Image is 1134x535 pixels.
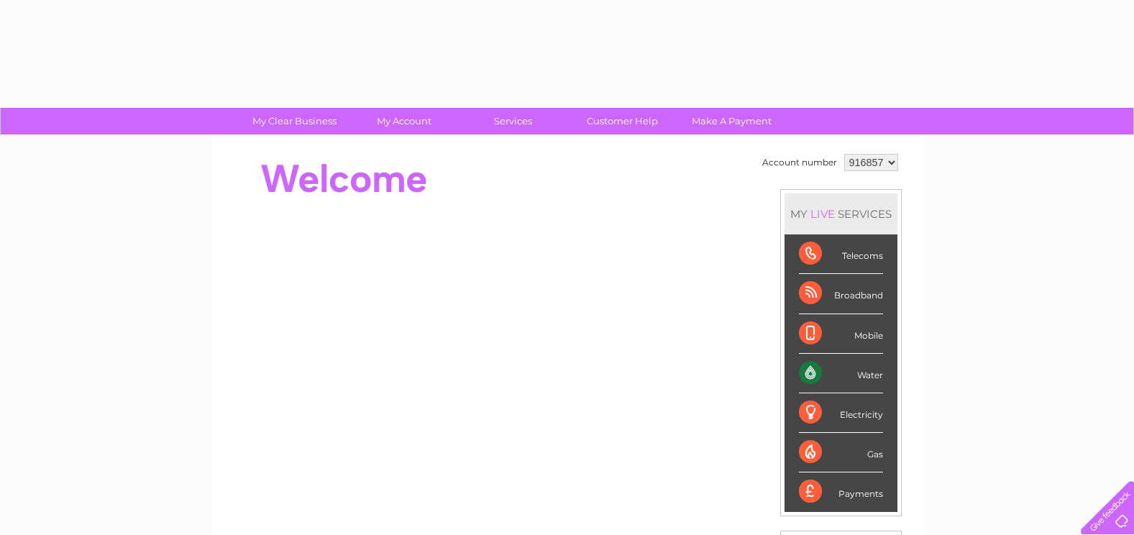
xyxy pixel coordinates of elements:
[799,393,883,433] div: Electricity
[799,433,883,472] div: Gas
[799,354,883,393] div: Water
[799,314,883,354] div: Mobile
[799,234,883,274] div: Telecoms
[808,207,838,221] div: LIVE
[799,274,883,314] div: Broadband
[672,108,791,134] a: Make A Payment
[785,193,897,234] div: MY SERVICES
[563,108,682,134] a: Customer Help
[759,150,841,175] td: Account number
[799,472,883,511] div: Payments
[344,108,463,134] a: My Account
[235,108,354,134] a: My Clear Business
[454,108,572,134] a: Services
